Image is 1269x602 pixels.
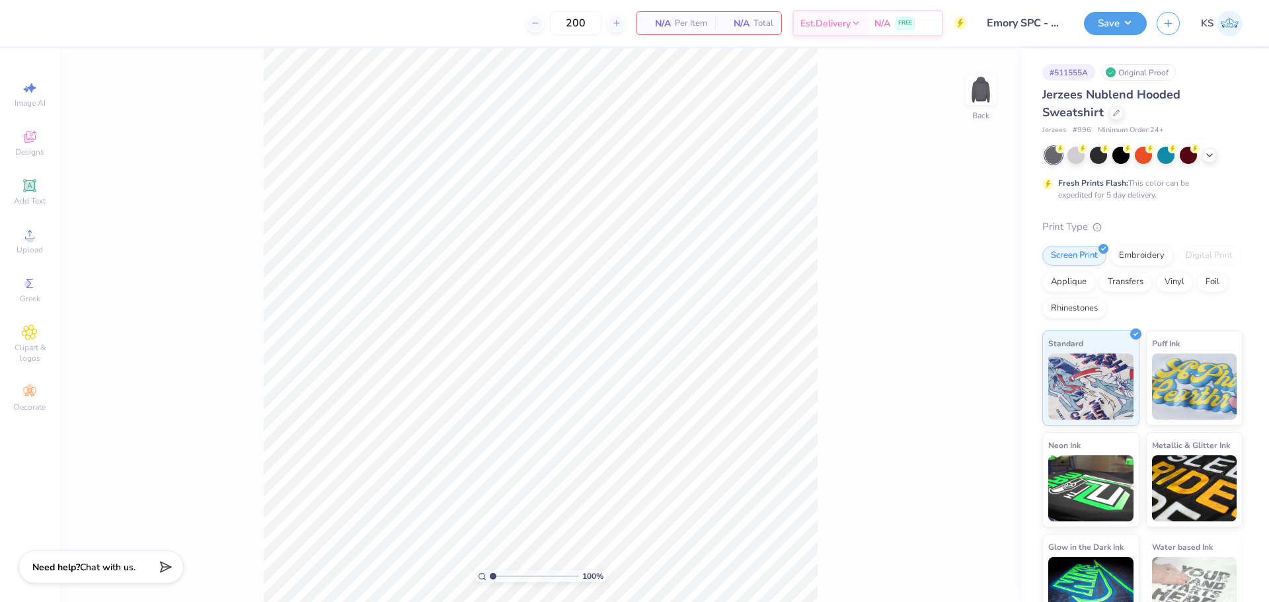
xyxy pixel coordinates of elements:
[1042,219,1243,235] div: Print Type
[1098,125,1164,136] span: Minimum Order: 24 +
[1152,354,1237,420] img: Puff Ink
[968,77,994,103] img: Back
[1048,354,1134,420] img: Standard
[80,561,135,574] span: Chat with us.
[550,11,601,35] input: – –
[1042,299,1106,319] div: Rhinestones
[15,147,44,157] span: Designs
[17,245,43,255] span: Upload
[1058,177,1221,201] div: This color can be expedited for 5 day delivery.
[1177,246,1241,266] div: Digital Print
[14,196,46,206] span: Add Text
[1099,272,1152,292] div: Transfers
[972,110,989,122] div: Back
[977,10,1074,36] input: Untitled Design
[1073,125,1091,136] span: # 996
[1201,16,1213,31] span: KS
[1042,125,1066,136] span: Jerzees
[1048,540,1124,554] span: Glow in the Dark Ink
[1201,11,1243,36] a: KS
[14,402,46,412] span: Decorate
[1048,455,1134,521] img: Neon Ink
[644,17,671,30] span: N/A
[32,561,80,574] strong: Need help?
[874,17,890,30] span: N/A
[1152,540,1213,554] span: Water based Ink
[1156,272,1193,292] div: Vinyl
[1042,64,1095,81] div: # 511555A
[1102,64,1176,81] div: Original Proof
[582,570,603,582] span: 100 %
[800,17,851,30] span: Est. Delivery
[1217,11,1243,36] img: Kath Sales
[723,17,750,30] span: N/A
[1152,455,1237,521] img: Metallic & Glitter Ink
[1197,272,1228,292] div: Foil
[1058,178,1128,188] strong: Fresh Prints Flash:
[7,342,53,363] span: Clipart & logos
[898,19,912,28] span: FREE
[1152,438,1230,452] span: Metallic & Glitter Ink
[20,293,40,304] span: Greek
[1048,336,1083,350] span: Standard
[1048,438,1081,452] span: Neon Ink
[1042,272,1095,292] div: Applique
[675,17,707,30] span: Per Item
[753,17,773,30] span: Total
[1110,246,1173,266] div: Embroidery
[15,98,46,108] span: Image AI
[1084,12,1147,35] button: Save
[1042,246,1106,266] div: Screen Print
[1042,87,1180,120] span: Jerzees Nublend Hooded Sweatshirt
[1152,336,1180,350] span: Puff Ink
